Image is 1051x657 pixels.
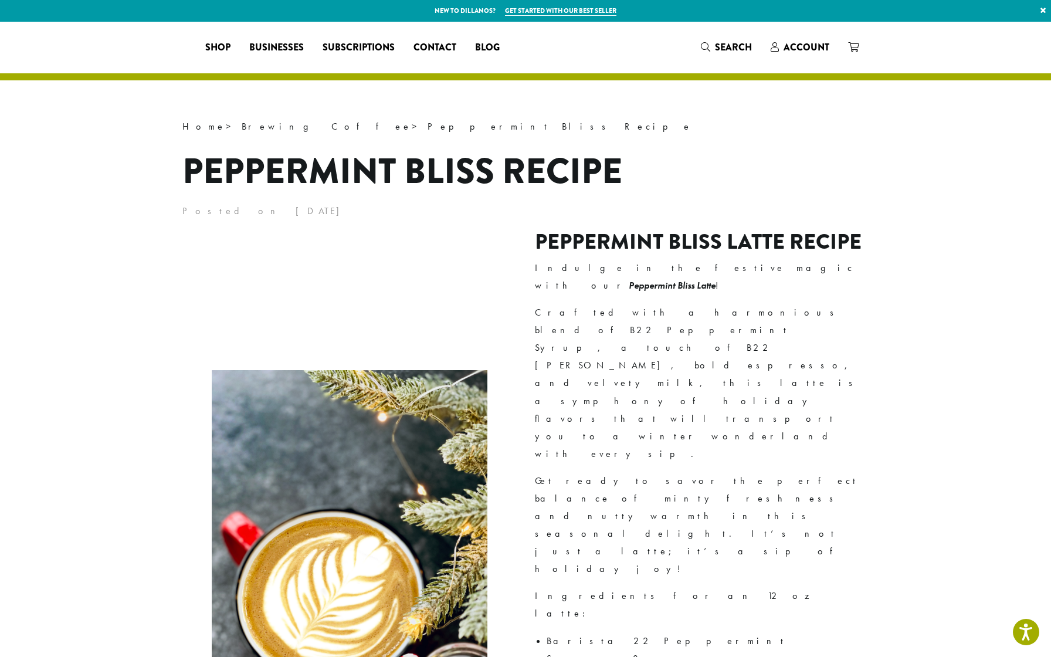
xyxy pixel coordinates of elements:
[535,324,790,354] a: B22 Peppermint Syrup
[715,40,752,54] span: Search
[505,6,616,16] a: Get started with our best seller
[691,38,761,57] a: Search
[535,259,869,294] p: Indulge in the festive magic with our !
[784,40,829,54] span: Account
[242,120,412,133] a: Brewing Coffee
[182,145,869,198] h1: Peppermint Bliss Recipe
[428,120,692,133] span: Peppermint Bliss Recipe
[535,472,869,578] p: Get ready to savor the perfect balance of minty freshness and nutty warmth in this seasonal delig...
[535,587,869,622] p: Ingredients for an 12 oz latte:
[182,202,869,220] p: Posted on [DATE]
[475,40,500,55] span: Blog
[323,40,395,55] span: Subscriptions
[413,40,456,55] span: Contact
[535,304,869,463] p: Crafted with a harmonious blend of , a touch of , bold espresso, and velvety milk, this latte is ...
[205,40,230,55] span: Shop
[196,38,240,57] a: Shop
[182,120,692,133] span: > >
[629,279,716,292] em: Peppermint Bliss Latte
[182,120,226,133] a: Home
[249,40,304,55] span: Businesses
[535,229,869,255] h2: Peppermint Bliss Latte Recipe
